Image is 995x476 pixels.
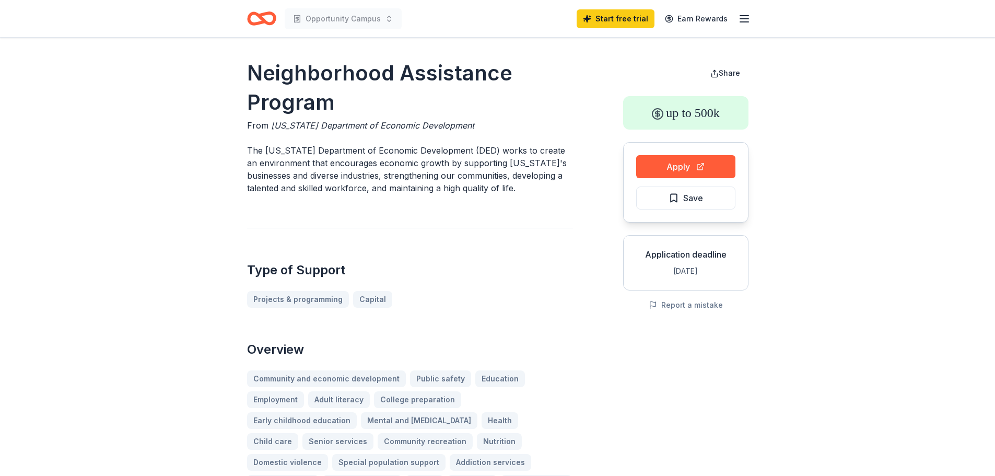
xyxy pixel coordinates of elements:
p: The [US_STATE] Department of Economic Development (DED) works to create an environment that encou... [247,144,573,194]
h2: Overview [247,341,573,358]
span: Opportunity Campus [306,13,381,25]
button: Apply [636,155,735,178]
h1: Neighborhood Assistance Program [247,59,573,117]
span: Save [683,191,703,205]
a: Capital [353,291,392,308]
div: up to 500k [623,96,748,130]
a: Start free trial [577,9,654,28]
a: Earn Rewards [659,9,734,28]
button: Opportunity Campus [285,8,402,29]
h2: Type of Support [247,262,573,278]
button: Save [636,187,735,210]
span: Share [719,68,740,77]
a: Home [247,6,276,31]
button: Share [702,63,748,84]
span: [US_STATE] Department of Economic Development [271,120,474,131]
div: Application deadline [632,248,740,261]
button: Report a mistake [649,299,723,311]
div: From [247,119,573,132]
a: Projects & programming [247,291,349,308]
div: [DATE] [632,265,740,277]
